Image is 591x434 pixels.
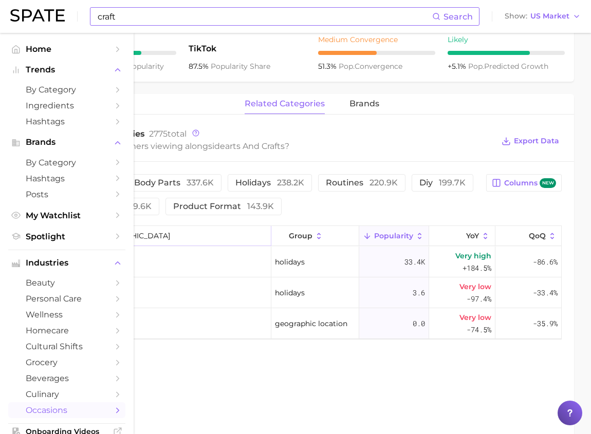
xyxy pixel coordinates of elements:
span: Spotlight [26,232,108,241]
button: Brands [8,135,125,150]
span: 238.2k [277,178,304,187]
span: arts and crafts [225,141,285,151]
span: Export Data [514,137,559,145]
span: holidays [275,287,305,299]
span: -86.6% [533,256,558,268]
span: QoQ [529,232,546,240]
span: 51.3% [318,62,339,71]
span: predicted growth [468,62,548,71]
span: Trends [26,65,108,74]
span: grocery [26,357,108,367]
span: Columns [504,178,556,188]
a: Spotlight [8,229,125,244]
span: Popularity [374,232,413,240]
span: by Category [26,158,108,167]
span: Home [26,44,108,54]
img: SPATE [10,9,65,22]
span: beverages [26,373,108,383]
span: routines [326,179,398,187]
span: by Category [26,85,108,95]
span: geographic location [275,317,347,330]
span: Very low [459,311,491,324]
div: Medium Convergence [318,33,435,46]
span: 220.9k [370,178,398,187]
input: Search here for a brand, industry, or ingredient [97,8,432,25]
div: What are consumers viewing alongside ? [62,139,494,153]
button: ShowUS Market [502,10,583,23]
a: culinary [8,386,125,402]
span: Very high [455,250,491,262]
span: Brands [26,138,108,147]
button: Columnsnew [486,174,562,192]
a: occasions [8,402,125,418]
a: My Watchlist [8,207,125,223]
a: by Category [8,155,125,171]
span: Ingredients [26,101,108,110]
span: YoY [466,232,479,240]
span: occasions [26,405,108,415]
button: YoY [429,226,495,246]
span: culinary [26,389,108,399]
a: personal care [8,291,125,307]
a: Posts [8,186,125,202]
a: by Category [8,82,125,98]
button: QoQ [495,226,561,246]
button: Trends [8,62,125,78]
span: My Watchlist [26,211,108,220]
span: +5.1% [448,62,468,71]
span: 143.9k [247,201,274,211]
abbr: popularity index [468,62,484,71]
span: diy [419,179,466,187]
button: Industries [8,255,125,271]
span: Industries [26,258,108,268]
div: 5 / 10 [318,51,435,55]
span: total [149,129,187,139]
div: 7 / 10 [448,51,565,55]
span: group [289,232,312,240]
span: beauty [26,278,108,288]
span: -74.5% [467,324,491,336]
a: wellness [8,307,125,323]
span: Search [444,12,473,22]
a: cultural shifts [8,338,125,354]
span: 3.6 [413,287,425,299]
button: Popularity [359,226,429,246]
span: US Market [530,13,569,19]
span: 199.7k [439,178,466,187]
span: personal care [26,294,108,304]
span: homecare [26,326,108,335]
a: Ingredients [8,98,125,114]
span: wellness [26,310,108,319]
span: Hashtags [26,174,108,183]
span: related categories [245,99,325,108]
button: group [271,226,359,246]
span: new [540,178,556,188]
span: +184.5% [463,262,491,274]
span: 87.5% [189,62,211,71]
span: Hashtags [26,117,108,126]
button: arts and crafts[DATE]holidays3.6Very low-97.4%-33.4% [63,277,561,308]
span: holidays [235,179,304,187]
span: 337.6k [187,178,214,187]
span: body parts [134,179,214,187]
span: 0.0 [413,317,425,330]
button: Export Data [499,134,562,148]
span: -33.4% [533,287,558,299]
span: popularity share [211,62,270,71]
span: Show [505,13,527,19]
span: -97.4% [467,293,491,305]
abbr: popularity index [339,62,355,71]
span: brands [349,99,379,108]
span: 179.6k [125,201,152,211]
a: Hashtags [8,114,125,129]
a: beverages [8,370,125,386]
a: Hashtags [8,171,125,186]
input: Search in arts and crafts [63,226,271,246]
div: Likely [448,33,565,46]
span: Posts [26,190,108,199]
a: homecare [8,323,125,338]
button: arts and crafts[DATE]geographic location0.0Very low-74.5%-35.9% [63,308,561,339]
a: Home [8,41,125,57]
span: holidays [275,256,305,268]
span: product format [173,202,274,211]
